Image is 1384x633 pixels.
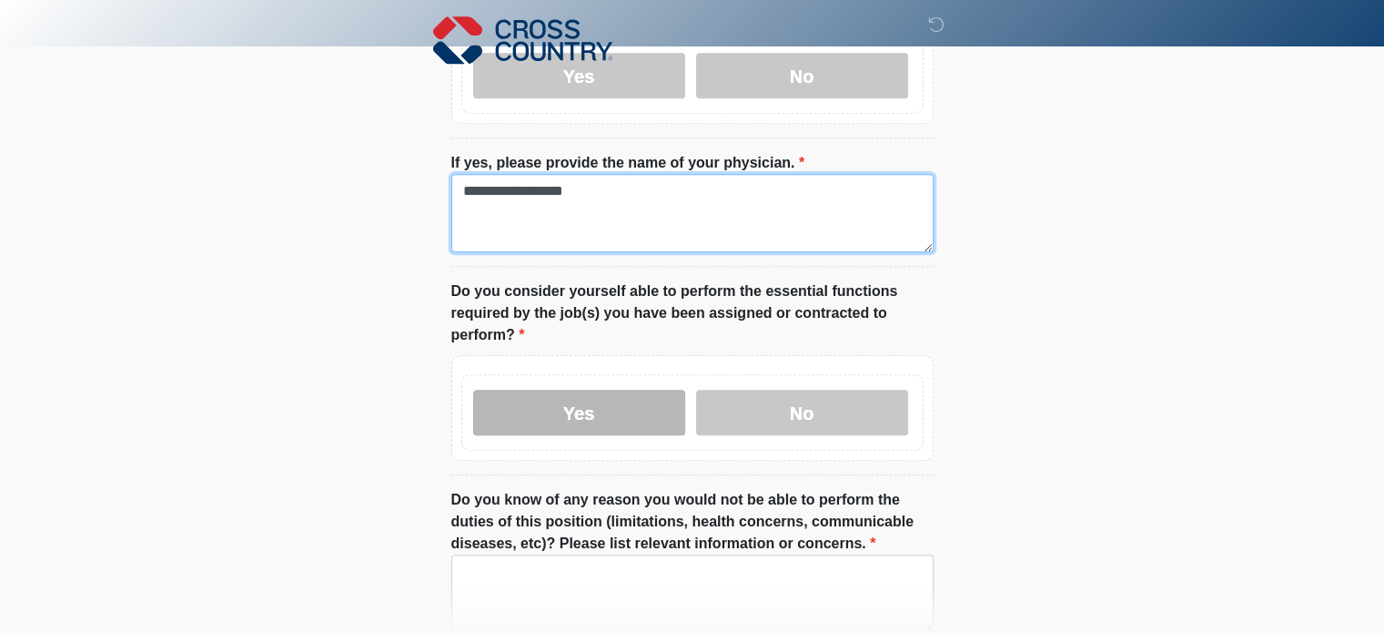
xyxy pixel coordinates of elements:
[451,489,934,555] label: Do you know of any reason you would not be able to perform the duties of this position (limitatio...
[696,390,908,435] label: No
[433,14,613,66] img: Cross Country Logo
[473,390,685,435] label: Yes
[451,152,805,174] label: If yes, please provide the name of your physician.
[451,281,934,346] label: Do you consider yourself able to perform the essential functions required by the job(s) you have ...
